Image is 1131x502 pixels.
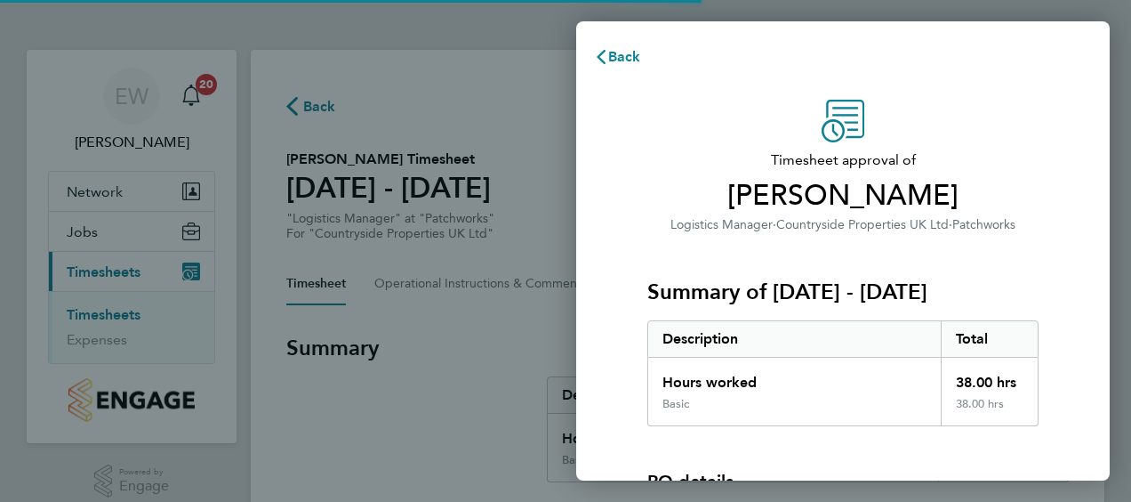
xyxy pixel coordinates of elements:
[608,48,641,65] span: Back
[773,217,776,232] span: ·
[647,178,1039,214] span: [PERSON_NAME]
[776,217,949,232] span: Countryside Properties UK Ltd
[941,358,1039,397] div: 38.00 hrs
[647,278,1039,306] h3: Summary of [DATE] - [DATE]
[648,321,941,357] div: Description
[648,358,941,397] div: Hours worked
[941,321,1039,357] div: Total
[941,397,1039,425] div: 38.00 hrs
[670,217,773,232] span: Logistics Manager
[647,469,734,494] h4: PO details
[662,397,689,411] div: Basic
[647,150,1039,171] span: Timesheet approval of
[952,217,1015,232] span: Patchworks
[949,217,952,232] span: ·
[647,320,1039,426] div: Summary of 25 - 31 Aug 2025
[576,39,659,75] button: Back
